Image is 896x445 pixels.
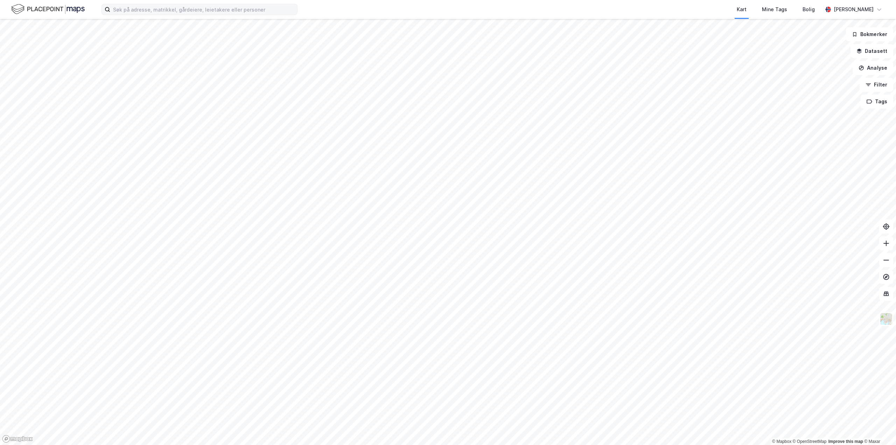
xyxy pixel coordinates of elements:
div: Mine Tags [762,5,787,14]
a: Improve this map [828,439,863,444]
div: [PERSON_NAME] [834,5,874,14]
div: Bolig [803,5,815,14]
button: Tags [861,95,893,109]
img: Z [880,312,893,326]
div: Kontrollprogram for chat [861,411,896,445]
button: Analyse [853,61,893,75]
a: Mapbox [772,439,791,444]
button: Filter [860,78,893,92]
div: Kart [737,5,747,14]
img: logo.f888ab2527a4732fd821a326f86c7f29.svg [11,3,85,15]
iframe: Chat Widget [861,411,896,445]
a: OpenStreetMap [793,439,827,444]
input: Søk på adresse, matrikkel, gårdeiere, leietakere eller personer [110,4,297,15]
button: Datasett [850,44,893,58]
button: Bokmerker [846,27,893,41]
a: Mapbox homepage [2,435,33,443]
